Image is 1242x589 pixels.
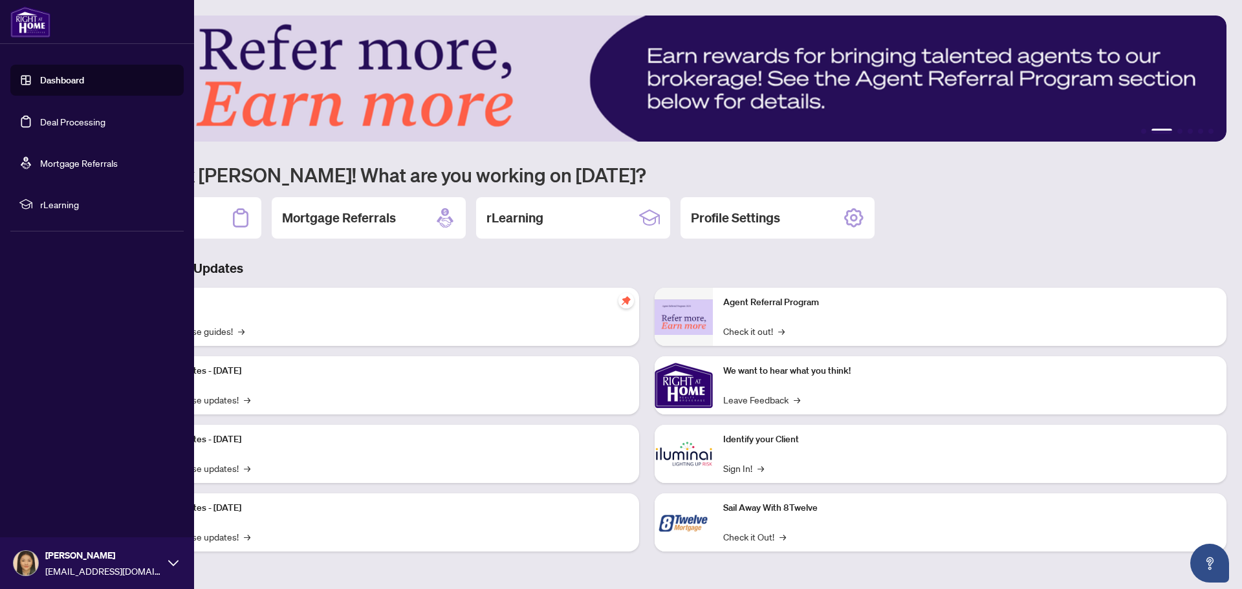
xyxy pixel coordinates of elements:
span: → [794,392,800,407]
p: Self-Help [136,295,629,310]
p: Agent Referral Program [723,295,1216,310]
a: Check it Out!→ [723,530,786,544]
span: [PERSON_NAME] [45,548,162,562]
a: Deal Processing [40,116,105,127]
img: Slide 1 [67,16,1226,142]
h2: Mortgage Referrals [282,209,396,227]
p: Identify your Client [723,433,1216,447]
span: → [757,461,764,475]
span: → [238,324,245,338]
button: 3 [1177,129,1182,134]
span: → [244,392,250,407]
p: Platform Updates - [DATE] [136,501,629,515]
p: Platform Updates - [DATE] [136,364,629,378]
img: logo [10,6,50,37]
p: Platform Updates - [DATE] [136,433,629,447]
button: 4 [1188,129,1193,134]
h2: Profile Settings [691,209,780,227]
a: Leave Feedback→ [723,392,800,407]
img: Profile Icon [14,551,38,575]
span: → [244,530,250,544]
span: pushpin [618,293,634,308]
h2: rLearning [486,209,543,227]
p: We want to hear what you think! [723,364,1216,378]
a: Dashboard [40,74,84,86]
a: Check it out!→ [723,324,785,338]
button: Open asap [1190,544,1229,583]
a: Mortgage Referrals [40,157,118,169]
span: → [244,461,250,475]
h1: Welcome back [PERSON_NAME]! What are you working on [DATE]? [67,162,1226,187]
h3: Brokerage & Industry Updates [67,259,1226,277]
img: Identify your Client [655,425,713,483]
a: Sign In!→ [723,461,764,475]
img: We want to hear what you think! [655,356,713,414]
span: → [779,530,786,544]
p: Sail Away With 8Twelve [723,501,1216,515]
span: → [778,324,785,338]
button: 6 [1208,129,1214,134]
img: Sail Away With 8Twelve [655,493,713,552]
span: [EMAIL_ADDRESS][DOMAIN_NAME] [45,564,162,578]
img: Agent Referral Program [655,299,713,335]
button: 5 [1198,129,1203,134]
button: 2 [1151,129,1172,134]
button: 1 [1141,129,1146,134]
span: rLearning [40,197,175,211]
